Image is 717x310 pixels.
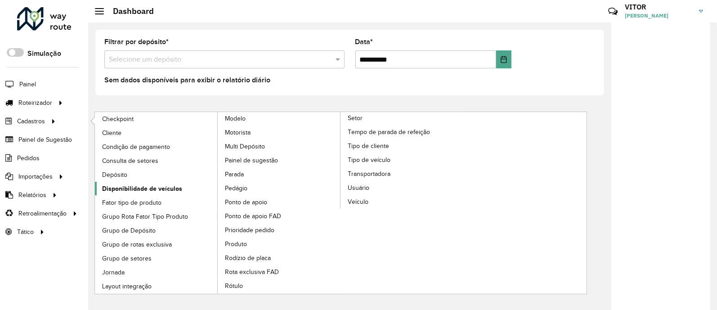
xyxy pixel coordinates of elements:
[341,181,464,194] a: Usuário
[95,112,218,126] a: Checkpoint
[348,113,363,123] span: Setor
[341,125,464,139] a: Tempo de parada de refeição
[102,128,121,138] span: Cliente
[225,142,265,151] span: Multi Depósito
[18,135,72,144] span: Painel de Sugestão
[218,251,341,265] a: Rodízio de placa
[225,170,244,179] span: Parada
[102,240,172,249] span: Grupo de rotas exclusiva
[18,98,52,108] span: Roteirizador
[102,226,156,235] span: Grupo de Depósito
[341,139,464,153] a: Tipo de cliente
[225,156,278,165] span: Painel de sugestão
[102,156,158,166] span: Consulta de setores
[341,167,464,180] a: Transportadora
[225,225,274,235] span: Prioridade pedido
[218,279,341,292] a: Rótulo
[218,195,341,209] a: Ponto de apoio
[95,210,218,223] a: Grupo Rota Fator Tipo Produto
[218,223,341,237] a: Prioridade pedido
[225,267,279,277] span: Rota exclusiva FAD
[95,252,218,265] a: Grupo de setores
[218,126,341,139] a: Motorista
[225,253,271,263] span: Rodízio de placa
[102,170,127,180] span: Depósito
[218,237,341,251] a: Produto
[27,48,61,59] label: Simulação
[17,227,34,237] span: Tático
[625,12,692,20] span: [PERSON_NAME]
[225,114,246,123] span: Modelo
[225,128,251,137] span: Motorista
[102,212,188,221] span: Grupo Rota Fator Tipo Produto
[95,112,341,294] a: Modelo
[95,140,218,153] a: Condição de pagamento
[104,75,270,85] label: Sem dados disponíveis para exibir o relatório diário
[17,117,45,126] span: Cadastros
[95,238,218,251] a: Grupo de rotas exclusiva
[95,182,218,195] a: Disponibilidade de veículos
[348,197,368,207] span: Veículo
[225,198,267,207] span: Ponto de apoio
[102,268,125,277] span: Jornada
[225,239,247,249] span: Produto
[225,281,243,291] span: Rótulo
[95,224,218,237] a: Grupo de Depósito
[496,50,511,68] button: Choose Date
[95,126,218,139] a: Cliente
[102,282,152,291] span: Layout integração
[95,279,218,293] a: Layout integração
[348,127,430,137] span: Tempo de parada de refeição
[218,265,341,279] a: Rota exclusiva FAD
[218,181,341,195] a: Pedágio
[18,190,46,200] span: Relatórios
[225,184,247,193] span: Pedágio
[218,209,341,223] a: Ponto de apoio FAD
[104,36,169,47] label: Filtrar por depósito
[104,6,154,16] h2: Dashboard
[341,195,464,208] a: Veículo
[17,153,40,163] span: Pedidos
[95,196,218,209] a: Fator tipo de produto
[348,169,390,179] span: Transportadora
[102,198,161,207] span: Fator tipo de produto
[348,141,389,151] span: Tipo de cliente
[218,153,341,167] a: Painel de sugestão
[95,154,218,167] a: Consulta de setores
[603,2,623,21] a: Contato Rápido
[341,153,464,166] a: Tipo de veículo
[102,184,182,193] span: Disponibilidade de veículos
[19,80,36,89] span: Painel
[625,3,692,11] h3: VITOR
[18,172,53,181] span: Importações
[95,168,218,181] a: Depósito
[102,254,152,263] span: Grupo de setores
[95,265,218,279] a: Jornada
[218,112,464,294] a: Setor
[225,211,281,221] span: Ponto de apoio FAD
[348,183,369,193] span: Usuário
[218,167,341,181] a: Parada
[102,142,170,152] span: Condição de pagamento
[18,209,67,218] span: Retroalimentação
[218,139,341,153] a: Multi Depósito
[355,36,373,47] label: Data
[348,155,390,165] span: Tipo de veículo
[102,114,134,124] span: Checkpoint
